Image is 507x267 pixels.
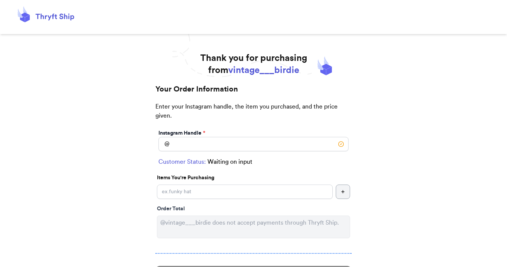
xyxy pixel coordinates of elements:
[207,157,252,166] span: Waiting on input
[158,129,205,137] label: Instagram Handle
[158,157,206,166] span: Customer Status:
[155,102,352,128] p: Enter your Instagram handle, the item you purchased, and the price given.
[228,66,299,75] span: vintage___birdie
[157,205,350,213] div: Order Total
[200,52,307,76] h1: Thank you for purchasing from
[158,137,169,151] div: @
[155,84,352,102] h2: Your Order Information
[157,174,350,182] p: Items You're Purchasing
[157,185,333,199] input: ex.funky hat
